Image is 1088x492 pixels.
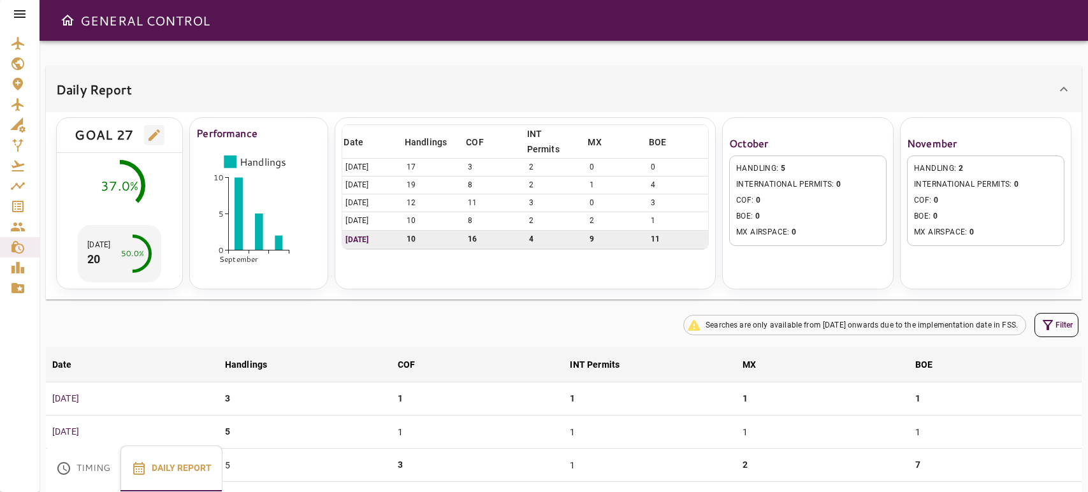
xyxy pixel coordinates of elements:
[914,226,1057,239] span: MX AIRSPACE :
[225,357,284,372] span: Handlings
[214,172,224,183] tspan: 10
[398,392,403,405] p: 1
[465,177,525,194] td: 8
[46,445,222,491] div: basic tabs example
[915,357,932,372] div: BOE
[588,134,618,150] span: MX
[398,357,415,372] div: COF
[403,230,465,249] td: 10
[588,134,601,150] div: MX
[344,134,363,150] div: Date
[969,228,974,236] span: 0
[465,212,525,230] td: 8
[934,196,938,205] span: 0
[648,177,708,194] td: 4
[959,164,963,173] span: 2
[465,159,525,177] td: 3
[698,319,1026,331] span: Searches are only available from [DATE] onwards due to the implementation date in FSS.
[342,194,403,212] td: [DATE]
[909,416,1082,449] td: 1
[101,176,138,195] div: 37.0%
[915,458,920,472] p: 7
[219,449,391,482] td: 5
[87,250,110,268] p: 20
[648,212,708,230] td: 1
[403,159,465,177] td: 17
[219,208,224,219] tspan: 5
[403,212,465,230] td: 10
[52,357,89,372] span: Date
[563,449,736,482] td: 1
[56,79,132,99] h6: Daily Report
[756,196,760,205] span: 0
[914,163,1057,175] span: HANDLING :
[345,234,400,245] p: [DATE]
[743,357,756,372] div: MX
[46,445,120,491] button: Timing
[570,392,575,405] p: 1
[736,163,880,175] span: HANDLING :
[403,177,465,194] td: 19
[526,230,587,249] td: 4
[75,124,134,145] div: GOAL 27
[1014,180,1019,189] span: 0
[466,134,500,150] span: COF
[80,10,210,31] h6: GENERAL CONTROL
[398,458,403,472] p: 3
[398,357,432,372] span: COF
[52,425,212,438] p: [DATE]
[914,210,1057,223] span: BOE :
[405,134,463,150] span: Handlings
[915,357,949,372] span: BOE
[570,357,636,372] span: INT Permits
[736,210,880,223] span: BOE :
[736,178,880,191] span: INTERNATIONAL PERMITS :
[781,164,785,173] span: 5
[586,212,647,230] td: 2
[342,177,403,194] td: [DATE]
[466,134,483,150] div: COF
[648,159,708,177] td: 0
[586,177,647,194] td: 1
[736,416,909,449] td: 1
[755,212,760,221] span: 0
[87,239,110,250] p: [DATE]
[46,66,1082,112] div: Daily Report
[649,134,683,150] span: BOE
[736,194,880,207] span: COF :
[405,134,447,150] div: Handlings
[120,445,222,491] button: Daily Report
[219,254,258,265] tspan: September
[46,112,1082,300] div: Daily Report
[648,194,708,212] td: 3
[836,180,841,189] span: 0
[729,134,887,152] h6: October
[648,230,708,249] td: 11
[933,212,938,221] span: 0
[743,357,772,372] span: MX
[52,357,72,372] div: Date
[907,134,1064,152] h6: November
[342,159,403,177] td: [DATE]
[586,194,647,212] td: 0
[1034,313,1078,337] button: Filter
[344,134,380,150] span: Date
[391,416,564,449] td: 1
[915,392,920,405] p: 1
[526,194,587,212] td: 3
[527,126,586,157] span: INT Permits
[225,392,230,405] p: 3
[465,230,525,249] td: 16
[570,357,620,372] div: INT Permits
[196,124,321,142] h6: Performance
[526,159,587,177] td: 2
[526,212,587,230] td: 2
[736,226,880,239] span: MX AIRSPACE :
[563,416,736,449] td: 1
[914,178,1057,191] span: INTERNATIONAL PERMITS :
[240,155,286,169] tspan: Handlings
[743,458,748,472] p: 2
[121,248,144,259] div: 50.0%
[743,392,748,405] p: 1
[225,425,230,438] p: 5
